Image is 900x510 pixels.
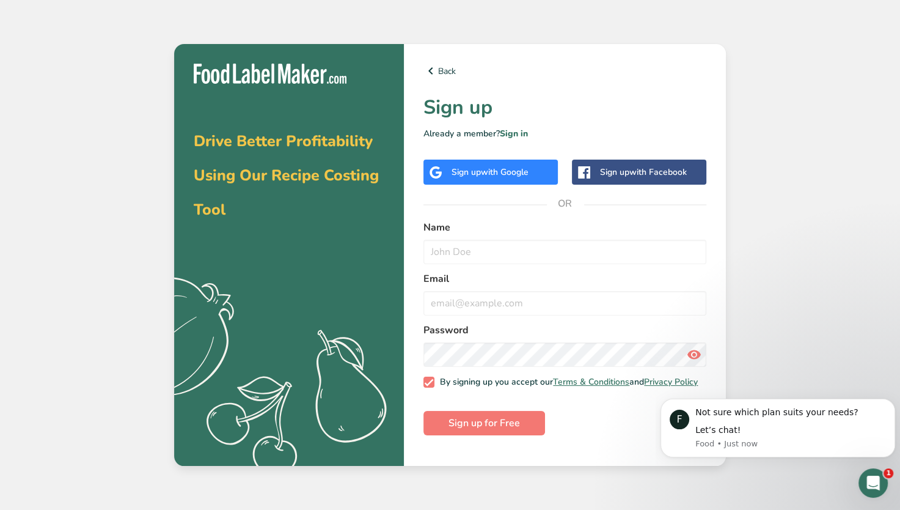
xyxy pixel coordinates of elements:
[656,380,900,477] iframe: Intercom notifications message
[423,93,706,122] h1: Sign up
[423,220,706,235] label: Name
[600,166,687,179] div: Sign up
[423,411,545,435] button: Sign up for Free
[884,468,893,478] span: 1
[448,416,520,431] span: Sign up for Free
[194,64,346,84] img: Food Label Maker
[858,468,888,498] iframe: Intercom live chat
[423,291,706,316] input: email@example.com
[423,64,706,78] a: Back
[423,323,706,338] label: Password
[644,376,698,388] a: Privacy Policy
[434,377,698,388] span: By signing up you accept our and
[547,185,584,222] span: OR
[452,166,529,179] div: Sign up
[194,131,379,220] span: Drive Better Profitability Using Our Recipe Costing Tool
[629,166,687,178] span: with Facebook
[481,166,529,178] span: with Google
[423,127,706,140] p: Already a member?
[500,128,528,139] a: Sign in
[423,240,706,264] input: John Doe
[423,272,706,286] label: Email
[553,376,629,388] a: Terms & Conditions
